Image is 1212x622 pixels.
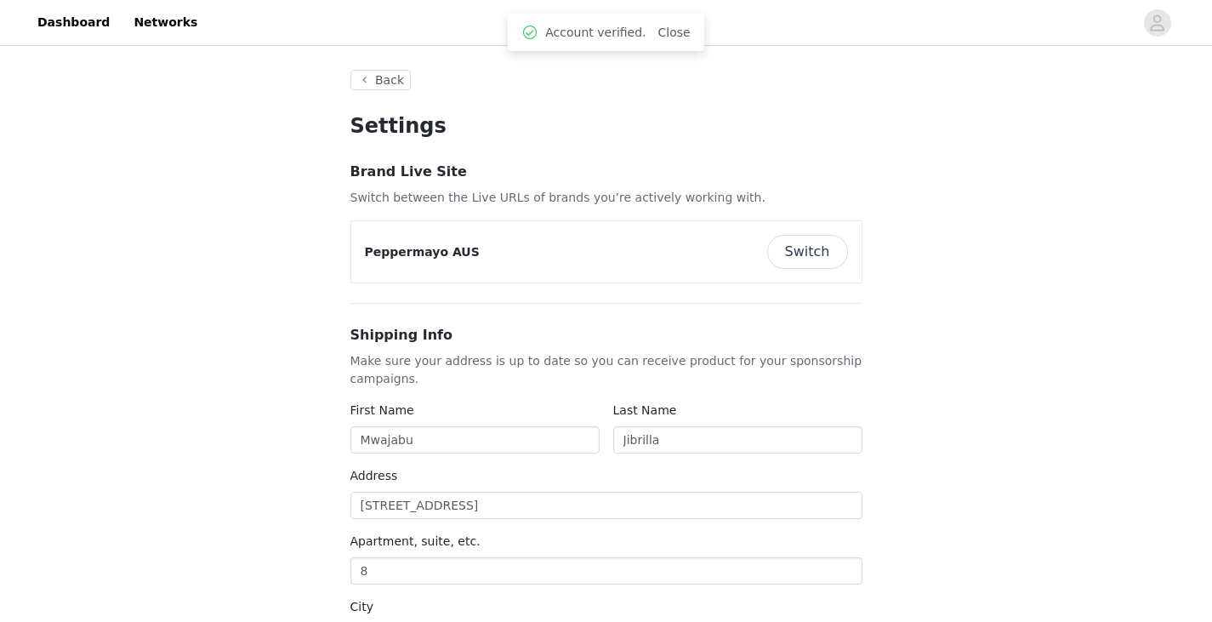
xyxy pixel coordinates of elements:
input: Apartment, suite, etc. (optional) [350,557,862,585]
button: Back [350,70,412,90]
p: Make sure your address is up to date so you can receive product for your sponsorship campaigns. [350,352,862,388]
a: Networks [123,3,208,42]
h3: Shipping Info [350,325,862,345]
p: Switch between the Live URLs of brands you’re actively working with. [350,189,862,207]
label: First Name [350,403,414,417]
label: Last Name [613,403,677,417]
div: avatar [1149,9,1165,37]
a: Dashboard [27,3,120,42]
label: City [350,600,373,613]
h3: Brand Live Site [350,162,862,182]
label: Address [350,469,398,482]
span: Account verified. [545,24,646,42]
h1: Settings [350,111,862,141]
p: Peppermayo AUS [365,243,480,261]
button: Switch [767,235,848,269]
input: Address [350,492,862,519]
label: Apartment, suite, etc. [350,534,481,548]
a: Close [658,26,691,39]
